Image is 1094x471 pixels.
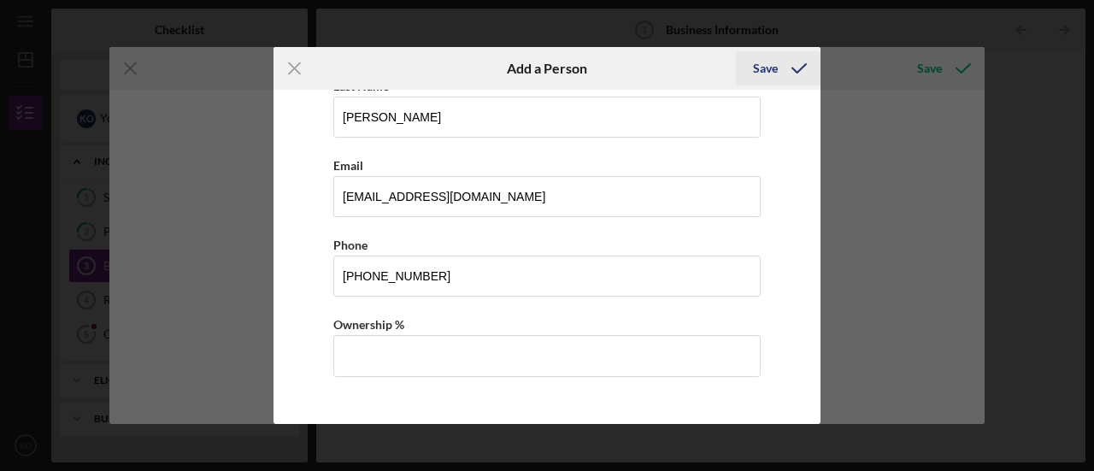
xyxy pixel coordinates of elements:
label: Email [333,158,363,173]
h6: Add a Person [507,61,587,76]
div: Save [753,51,778,85]
button: Save [736,51,820,85]
label: Phone [333,238,368,252]
label: Ownership % [333,317,404,332]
